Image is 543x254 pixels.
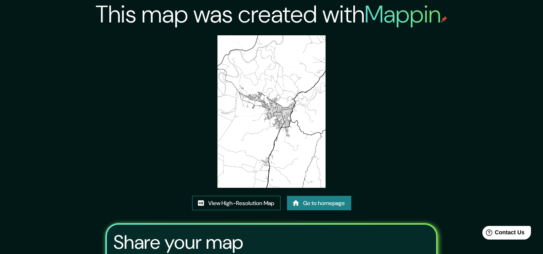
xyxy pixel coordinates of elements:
[217,35,326,188] img: created-map
[471,223,534,245] iframe: Help widget launcher
[441,16,447,22] img: mappin-pin
[113,231,243,254] h3: Share your map
[192,196,281,211] a: View High-Resolution Map
[287,196,351,211] a: Go to homepage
